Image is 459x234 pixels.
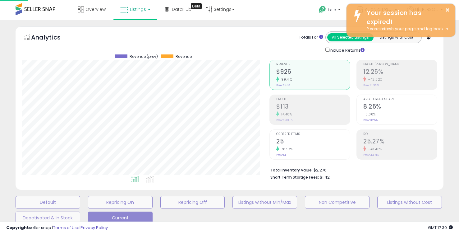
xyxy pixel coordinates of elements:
[270,167,313,173] b: Total Inventory Value:
[270,175,319,180] b: Short Term Storage Fees:
[276,63,350,66] span: Revenue
[16,212,80,224] button: Deactivated & In Stock
[328,7,336,12] span: Help
[31,33,73,43] h5: Analytics
[305,196,369,208] button: Non Competitive
[232,196,297,208] button: Listings without Min/Max
[279,77,292,82] small: 99.41%
[88,212,153,224] button: Current
[363,68,437,77] h2: 12.25%
[276,138,350,146] h2: 25
[279,147,292,152] small: 78.57%
[88,196,153,208] button: Repricing On
[314,1,347,20] a: Help
[363,138,437,146] h2: 25.27%
[363,112,376,117] small: 0.00%
[191,3,202,9] div: Tooltip anchor
[276,83,290,87] small: Prev: $464
[279,112,292,117] small: 14.40%
[276,68,350,77] h2: $926
[366,147,382,152] small: -43.48%
[363,98,437,101] span: Avg. Buybox Share
[130,54,158,59] span: Revenue (prev)
[377,196,442,208] button: Listings without Cost
[319,6,326,13] i: Get Help
[362,8,451,26] div: Your session has expired!
[363,63,437,66] span: Profit [PERSON_NAME]
[85,6,106,12] span: Overview
[327,33,374,41] button: All Selected Listings
[16,196,80,208] button: Default
[363,133,437,136] span: ROI
[363,83,379,87] small: Prev: 21.35%
[445,6,450,14] button: ×
[366,77,383,82] small: -42.62%
[276,133,350,136] span: Ordered Items
[6,225,29,231] strong: Copyright
[362,26,451,32] div: Please refresh your page and log back in
[363,118,378,122] small: Prev: 8.25%
[276,98,350,101] span: Profit
[172,6,191,12] span: DataHub
[270,166,433,173] li: $2,276
[276,103,350,111] h2: $113
[363,103,437,111] h2: 8.25%
[160,196,225,208] button: Repricing Off
[130,6,146,12] span: Listings
[299,35,323,40] div: Totals For
[276,118,292,122] small: Prev: $99.15
[276,153,286,157] small: Prev: 14
[373,33,420,41] button: Listings With Cost
[363,153,379,157] small: Prev: 44.71%
[176,54,192,59] span: Revenue
[321,46,372,54] div: Include Returns
[320,174,330,180] span: $1.42
[6,225,108,231] div: seller snap | |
